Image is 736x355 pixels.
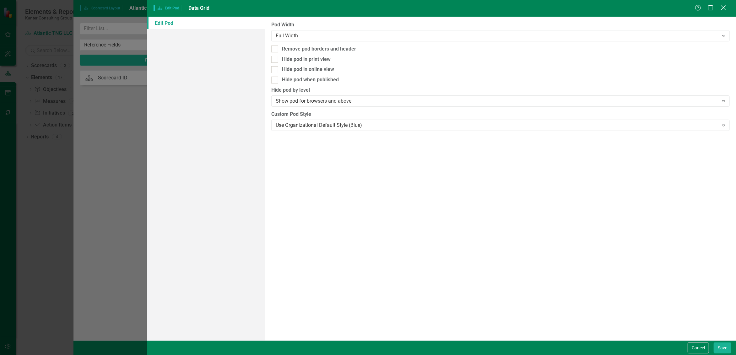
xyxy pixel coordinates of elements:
[188,5,209,11] span: Data Grid
[271,21,730,29] label: Pod Width
[282,46,356,53] div: Remove pod borders and header
[271,111,730,118] label: Custom Pod Style
[714,342,731,353] button: Save
[282,56,331,63] div: Hide pod in print view
[282,76,339,83] div: Hide pod when published
[276,98,719,105] div: Show pod for browsers and above
[147,17,265,29] a: Edit Pod
[154,5,182,11] span: Edit Pod
[271,87,730,94] label: Hide pod by level
[282,66,334,73] div: Hide pod in online view
[276,121,719,129] div: Use Organizational Default Style (Blue)
[276,32,719,39] div: Full Width
[688,342,709,353] button: Cancel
